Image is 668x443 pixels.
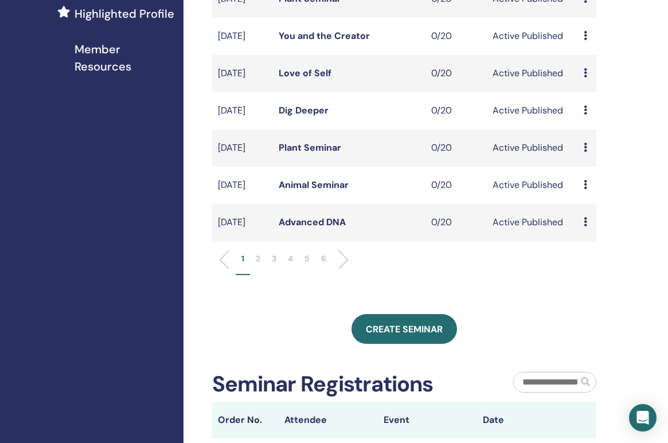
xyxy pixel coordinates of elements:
a: Advanced DNA [279,216,346,228]
td: Active Published [487,18,579,55]
td: [DATE] [212,55,273,92]
td: 0/20 [425,130,486,167]
td: 0/20 [425,204,486,241]
td: 0/20 [425,92,486,130]
p: 2 [256,253,260,265]
td: 0/20 [425,18,486,55]
th: Order No. [212,402,279,438]
td: [DATE] [212,92,273,130]
h2: Seminar Registrations [212,371,433,398]
td: [DATE] [212,167,273,204]
p: 5 [304,253,310,265]
td: Active Published [487,130,579,167]
p: 6 [321,253,326,265]
td: [DATE] [212,18,273,55]
p: 1 [241,253,244,265]
p: 4 [288,253,293,265]
th: Date [477,402,576,438]
th: Attendee [279,402,378,438]
td: Active Published [487,204,579,241]
a: Plant Seminar [279,142,341,154]
a: Animal Seminar [279,179,349,191]
a: Dig Deeper [279,104,329,116]
a: Create seminar [351,314,457,344]
p: 3 [272,253,276,265]
th: Event [378,402,477,438]
td: [DATE] [212,130,273,167]
a: Love of Self [279,67,331,79]
td: 0/20 [425,55,486,92]
td: Active Published [487,92,579,130]
a: You and the Creator [279,30,370,42]
span: Create seminar [366,323,443,335]
td: [DATE] [212,204,273,241]
div: Open Intercom Messenger [629,404,657,432]
span: Member Resources [75,41,174,75]
td: Active Published [487,167,579,204]
td: 0/20 [425,167,486,204]
span: Highlighted Profile [75,5,174,22]
td: Active Published [487,55,579,92]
